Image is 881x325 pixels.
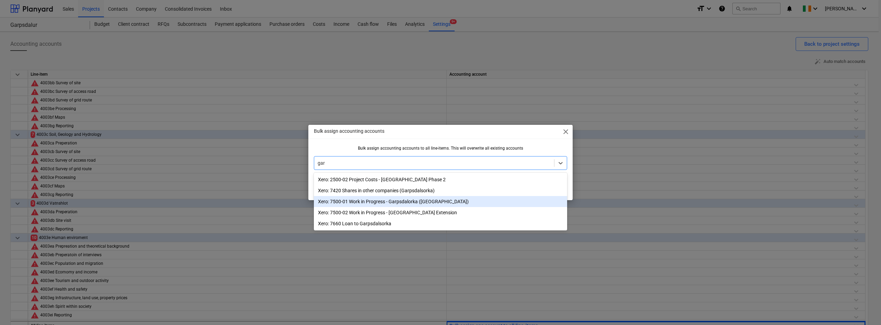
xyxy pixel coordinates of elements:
[314,146,567,151] div: Bulk assign accounting accounts to all line-items. This will overwrite all existing accounts
[847,292,881,325] iframe: Chat Widget
[562,128,570,136] span: close
[314,185,567,196] div: Xero: 7420 Shares in other companies (Garpsdalsorka)
[314,174,567,185] div: Xero: 2500-02 Project Costs - Garpsdalur Phase 2
[314,196,567,207] div: Xero: 7500-01 Work in Progress - Garpsdalorka ([GEOGRAPHIC_DATA])
[314,128,384,135] p: Bulk assign accounting accounts
[314,174,567,185] div: Xero: 2500-02 Project Costs - [GEOGRAPHIC_DATA] Phase 2
[314,218,567,229] div: Xero: 7660 Loan to Garpsdalsorka
[314,196,567,207] div: Xero: 7500-01 Work in Progress - Garpsdalorka (V-Ridium)
[314,207,567,218] div: Xero: 7500-02 Work in Progress - Garpsdalur Extension
[314,207,567,218] div: Xero: 7500-02 Work in Progress - [GEOGRAPHIC_DATA] Extension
